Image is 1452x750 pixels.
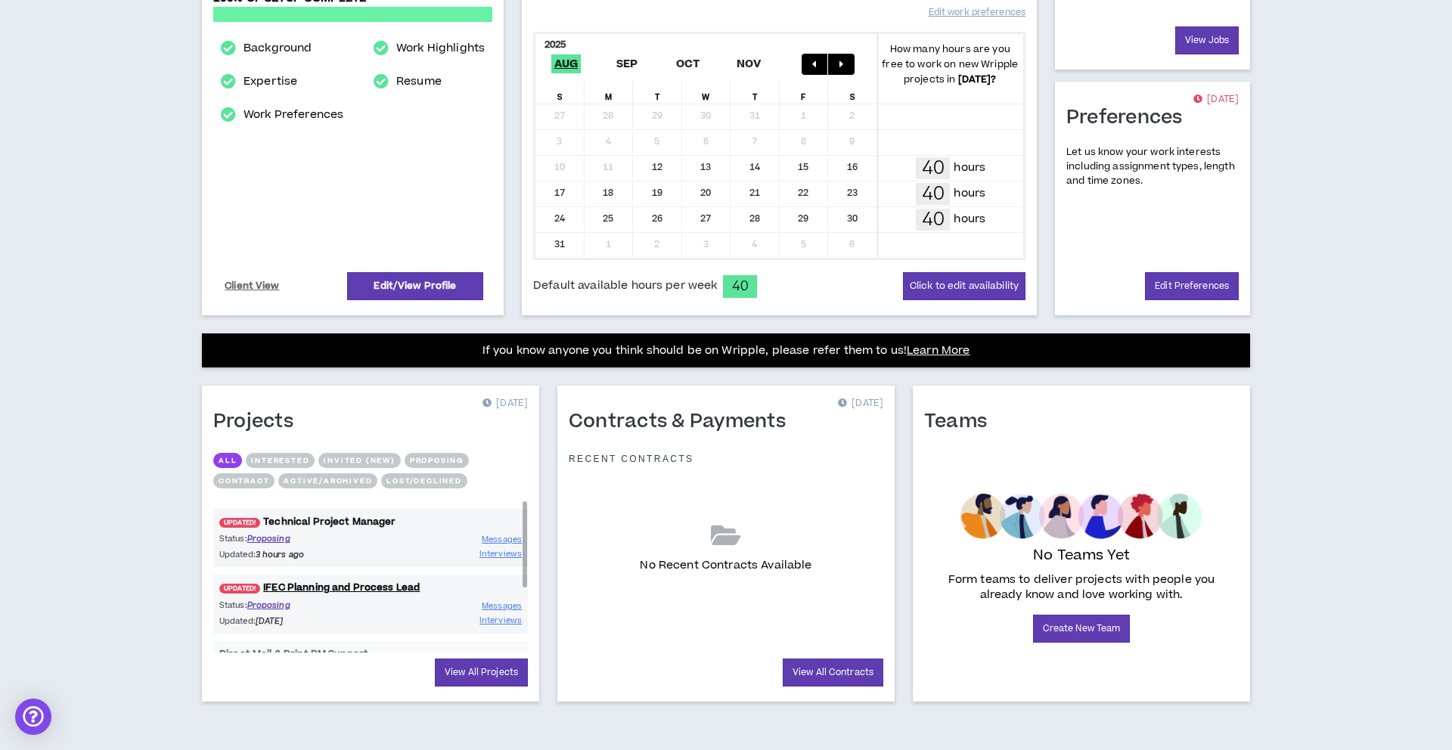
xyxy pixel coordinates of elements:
b: 2025 [544,38,566,51]
button: Active/Archived [278,473,377,488]
span: Proposing [247,600,290,611]
span: Messages [482,600,522,612]
h1: Projects [213,410,305,434]
span: UPDATED! [219,518,260,528]
i: [DATE] [256,615,284,627]
a: Messages [482,532,522,547]
span: Oct [673,54,703,73]
a: Interviews [479,547,522,561]
p: If you know anyone you think should be on Wripple, please refer them to us! [482,342,970,360]
img: empty [960,494,1202,539]
p: Form teams to deliver projects with people you already know and love working with. [930,572,1233,603]
div: S [535,81,585,104]
div: T [633,81,682,104]
p: How many hours are you free to work on new Wripple projects in [877,42,1024,87]
span: Interviews [479,548,522,559]
a: Expertise [244,73,297,91]
p: No Teams Yet [1033,545,1130,566]
div: M [585,81,634,104]
a: Edit/View Profile [347,272,483,300]
a: Interviews [479,613,522,628]
span: Aug [551,54,582,73]
div: W [682,81,731,104]
a: Edit Preferences [1145,272,1239,300]
a: Background [244,39,312,57]
a: Create New Team [1033,615,1131,643]
p: Let us know your work interests including assignment types, length and time zones. [1066,145,1239,189]
span: UPDATED! [219,584,260,593]
p: Recent Contracts [569,453,694,465]
a: UPDATED!IFEC Planning and Process Lead [213,581,528,595]
button: Click to edit availability [903,272,1025,300]
div: S [828,81,877,104]
p: No Recent Contracts Available [640,557,811,574]
button: Proposing [405,453,469,468]
b: [DATE] ? [958,73,997,86]
p: hours [954,211,985,228]
div: F [780,81,829,104]
h1: Preferences [1066,106,1194,130]
p: [DATE] [482,396,528,411]
span: Messages [482,534,522,545]
p: Updated: [219,548,371,561]
button: Lost/Declined [381,473,467,488]
span: Nov [734,54,765,73]
h1: Teams [924,410,998,434]
span: Proposing [247,533,290,544]
a: Learn More [907,342,970,358]
p: Status: [219,532,371,545]
a: Client View [222,273,282,299]
span: Default available hours per week [533,277,717,294]
p: Updated: [219,615,371,628]
a: Messages [482,599,522,613]
span: Interviews [479,615,522,626]
a: View All Contracts [783,659,883,686]
div: T [731,81,780,104]
h1: Contracts & Payments [569,410,797,434]
a: View Jobs [1175,26,1239,54]
a: Work Highlights [396,39,485,57]
p: Status: [219,599,371,612]
span: Sep [613,54,641,73]
button: Invited (new) [318,453,400,468]
p: [DATE] [1193,92,1239,107]
p: [DATE] [838,396,883,411]
a: Resume [396,73,442,91]
a: Work Preferences [244,106,343,124]
div: Open Intercom Messenger [15,699,51,735]
a: View All Projects [435,659,528,686]
button: Interested [246,453,315,468]
i: 3 hours ago [256,549,304,560]
p: hours [954,185,985,202]
button: Contract [213,473,275,488]
button: All [213,453,242,468]
p: hours [954,160,985,176]
a: UPDATED!Technical Project Manager [213,515,528,529]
